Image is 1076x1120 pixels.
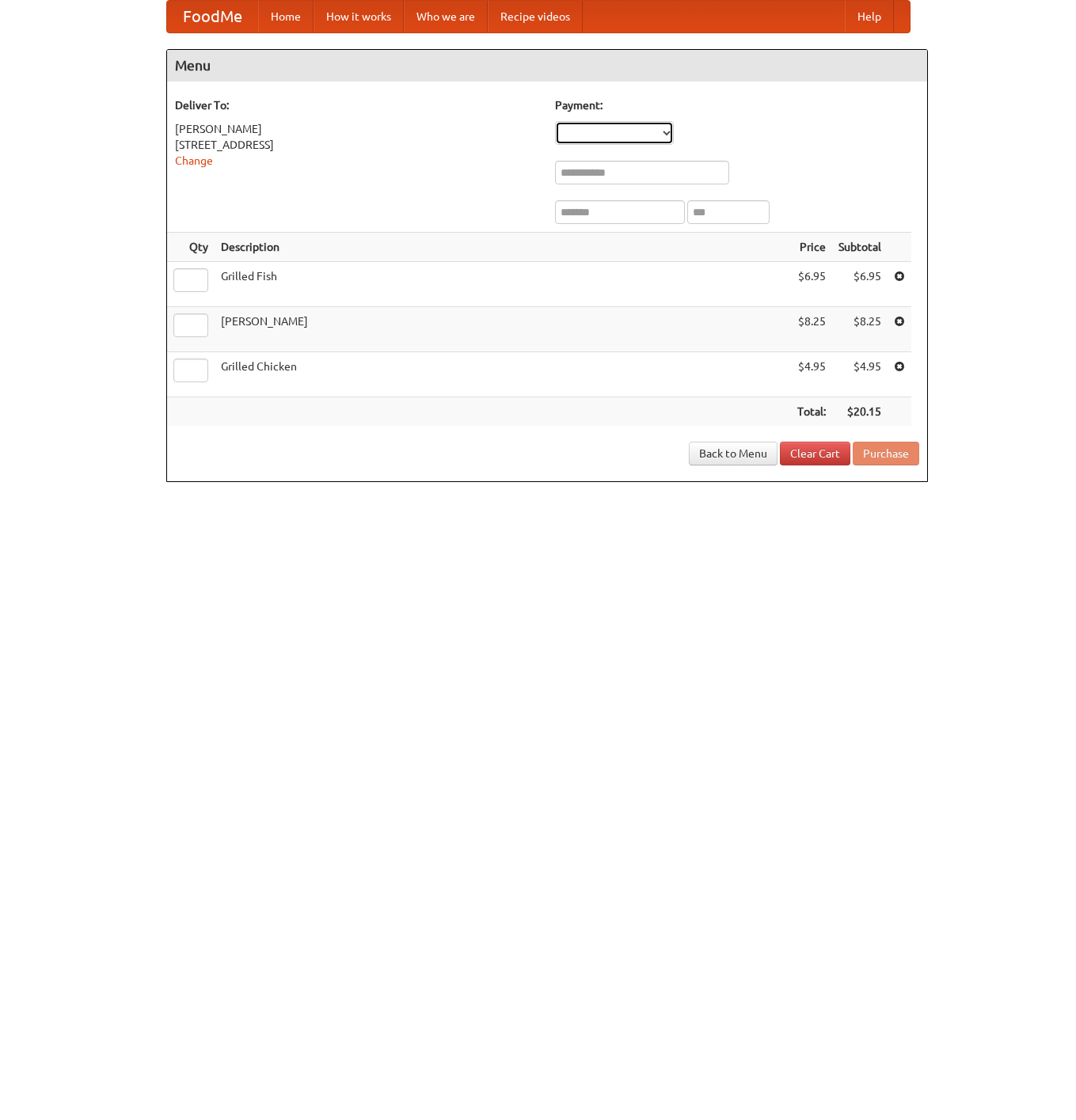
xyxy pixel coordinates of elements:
h4: Menu [167,50,927,82]
a: Change [175,154,213,167]
td: $8.25 [832,307,888,352]
th: $20.15 [832,397,888,427]
a: How it works [314,1,404,32]
h5: Deliver To: [175,97,539,113]
th: Price [791,233,832,262]
td: $4.95 [832,352,888,397]
th: Description [215,233,791,262]
button: Purchase [853,442,919,465]
a: Home [258,1,314,32]
td: $6.95 [791,262,832,307]
td: $8.25 [791,307,832,352]
th: Subtotal [832,233,888,262]
td: $4.95 [791,352,832,397]
a: Clear Cart [780,442,850,465]
a: Help [845,1,894,32]
td: Grilled Chicken [215,352,791,397]
td: Grilled Fish [215,262,791,307]
td: [PERSON_NAME] [215,307,791,352]
th: Qty [167,233,215,262]
a: Back to Menu [689,442,778,465]
a: FoodMe [167,1,258,32]
a: Recipe videos [488,1,583,32]
div: [PERSON_NAME] [175,121,539,137]
a: Who we are [404,1,488,32]
div: [STREET_ADDRESS] [175,137,539,153]
h5: Payment: [555,97,919,113]
td: $6.95 [832,262,888,307]
th: Total: [791,397,832,427]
